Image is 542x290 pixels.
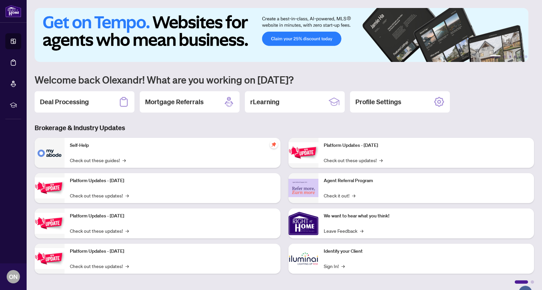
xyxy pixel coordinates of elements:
[490,55,501,58] button: 1
[515,267,535,287] button: Open asap
[324,156,383,164] a: Check out these updates!→
[70,177,275,184] p: Platform Updates - [DATE]
[324,262,345,270] a: Sign In!→
[35,8,528,62] img: Slide 0
[35,138,65,168] img: Self-Help
[352,192,355,199] span: →
[35,213,65,234] img: Platform Updates - July 21, 2025
[355,97,401,107] h2: Profile Settings
[324,192,355,199] a: Check it out!→
[125,192,129,199] span: →
[70,156,126,164] a: Check out these guides!→
[125,227,129,234] span: →
[35,123,534,133] h3: Brokerage & Industry Updates
[70,192,129,199] a: Check out these updates!→
[122,156,126,164] span: →
[270,141,278,148] span: pushpin
[145,97,204,107] h2: Mortgage Referrals
[125,262,129,270] span: →
[525,55,527,58] button: 6
[324,227,363,234] a: Leave Feedback→
[324,248,529,255] p: Identify your Client
[324,177,529,184] p: Agent Referral Program
[379,156,383,164] span: →
[288,179,318,197] img: Agent Referral Program
[35,177,65,198] img: Platform Updates - September 16, 2025
[70,227,129,234] a: Check out these updates!→
[519,55,522,58] button: 5
[70,248,275,255] p: Platform Updates - [DATE]
[250,97,279,107] h2: rLearning
[288,244,318,274] img: Identify your Client
[35,73,534,86] h1: Welcome back Olexandr! What are you working on [DATE]?
[70,212,275,220] p: Platform Updates - [DATE]
[324,212,529,220] p: We want to hear what you think!
[40,97,89,107] h2: Deal Processing
[514,55,517,58] button: 4
[5,5,21,17] img: logo
[288,142,318,163] img: Platform Updates - June 23, 2025
[341,262,345,270] span: →
[35,248,65,269] img: Platform Updates - July 8, 2025
[360,227,363,234] span: →
[503,55,506,58] button: 2
[70,142,275,149] p: Self-Help
[509,55,511,58] button: 3
[70,262,129,270] a: Check out these updates!→
[9,272,18,281] span: ON
[324,142,529,149] p: Platform Updates - [DATE]
[288,208,318,238] img: We want to hear what you think!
